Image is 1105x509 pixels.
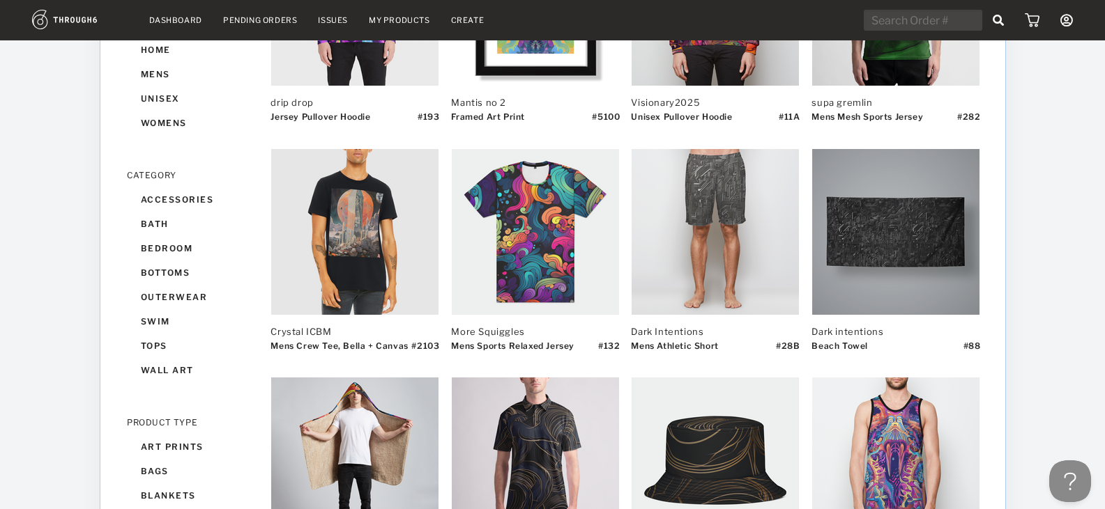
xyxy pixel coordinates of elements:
[318,15,348,25] a: Issues
[811,340,868,361] div: Beach Towel
[1049,460,1091,502] iframe: Help Scout Beacon - Open
[127,358,259,382] div: wall art
[417,111,439,132] div: # 193
[451,111,525,132] div: Framed Art Print
[127,459,259,483] div: bags
[631,111,732,132] div: Unisex Pullover Hoodie
[451,97,618,108] div: Mantis no 2
[632,149,799,315] img: 19380_Thumb_a01909317c8d413d8171d2bf6295b767-9380-.png
[864,10,982,31] input: Search Order #
[32,10,128,29] img: logo.1c10ca64.svg
[963,340,980,361] div: # 88
[957,111,980,132] div: # 282
[127,334,259,358] div: tops
[223,15,297,25] a: Pending Orders
[127,111,259,135] div: womens
[631,340,718,361] div: Mens Athletic Short
[775,340,799,361] div: # 28B
[811,111,923,132] div: Mens Mesh Sports Jersey
[597,340,619,361] div: # 132
[271,149,439,315] img: 29380_Thumb_c326072951814731945866ad15e8cf4b-9380-.png
[812,149,980,315] img: 19380_Thumb_de79694342964b54a76b9c9ad4210d89-9380-.png
[127,483,259,508] div: blankets
[369,15,430,25] a: My Products
[631,97,798,108] div: Visionary2025
[149,15,202,25] a: Dashboard
[451,326,618,337] div: More Squiggles
[451,340,574,361] div: Mens Sports Relaxed Jersey
[592,111,620,132] div: # 5100
[270,111,370,132] div: Jersey Pullover Hoodie
[452,149,619,315] img: 19380_Thumb_2b1b782c2bc44bcda77a4e41c182d8fe-9380-.png
[127,309,259,334] div: swim
[127,212,259,236] div: bath
[127,236,259,260] div: bedroom
[1025,13,1039,27] img: icon_cart.dab5cea1.svg
[127,187,259,212] div: accessories
[127,417,259,428] div: PRODUCT TYPE
[127,285,259,309] div: outerwear
[127,62,259,86] div: mens
[127,86,259,111] div: unisex
[270,326,438,337] div: Crystal ICBM
[270,340,408,361] div: Mens Crew Tee, Bella + Canvas
[270,97,438,108] div: drip drop
[811,326,979,337] div: Dark intentions
[778,111,799,132] div: # 11A
[127,38,259,62] div: home
[127,170,259,180] div: CATEGORY
[127,260,259,285] div: bottoms
[451,15,485,25] a: Create
[811,97,979,108] div: supa gremlin
[411,340,439,361] div: # 2103
[631,326,798,337] div: Dark Intentions
[127,434,259,459] div: art prints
